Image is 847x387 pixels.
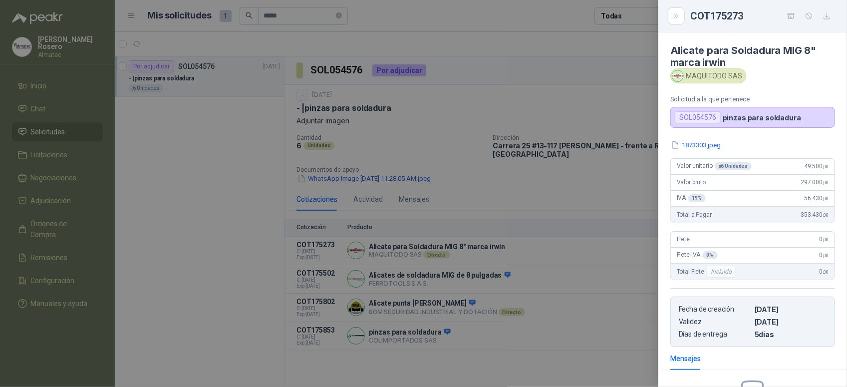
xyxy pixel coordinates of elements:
span: 0 [820,268,829,275]
span: IVA [677,194,706,202]
span: 49.500 [804,163,829,170]
div: x 6 Unidades [715,162,752,170]
div: Incluido [706,266,736,278]
div: 19 % [688,194,706,202]
span: ,00 [823,237,829,242]
p: 5 dias [755,330,827,339]
span: Valor bruto [677,179,706,186]
div: SOL054576 [675,111,721,123]
span: ,00 [823,253,829,258]
p: Días de entrega [679,330,751,339]
span: Flete IVA [677,251,718,259]
span: ,00 [823,269,829,275]
span: 56.430 [804,195,829,202]
span: Valor unitario [677,162,752,170]
div: COT175273 [690,8,835,24]
span: ,00 [823,180,829,185]
button: 1873303.jpeg [670,140,722,150]
img: Company Logo [672,70,683,81]
h4: Alicate para Soldadura MIG 8" marca irwin [670,44,835,68]
p: [DATE] [755,318,827,326]
span: 0 [820,236,829,243]
span: ,00 [823,212,829,218]
span: ,00 [823,164,829,169]
p: Solicitud a la que pertenece [670,95,835,103]
span: Flete [677,236,690,243]
p: pinzas para soldadura [723,113,801,122]
div: MAQUITODO SAS [670,68,747,83]
span: Total Flete [677,266,738,278]
p: Validez [679,318,751,326]
span: 353.430 [801,211,829,218]
p: Fecha de creación [679,305,751,314]
p: [DATE] [755,305,827,314]
span: 0 [820,252,829,259]
span: ,00 [823,196,829,201]
span: Total a Pagar [677,211,712,218]
button: Close [670,10,682,22]
div: 0 % [703,251,718,259]
span: 297.000 [801,179,829,186]
div: Mensajes [670,353,701,364]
